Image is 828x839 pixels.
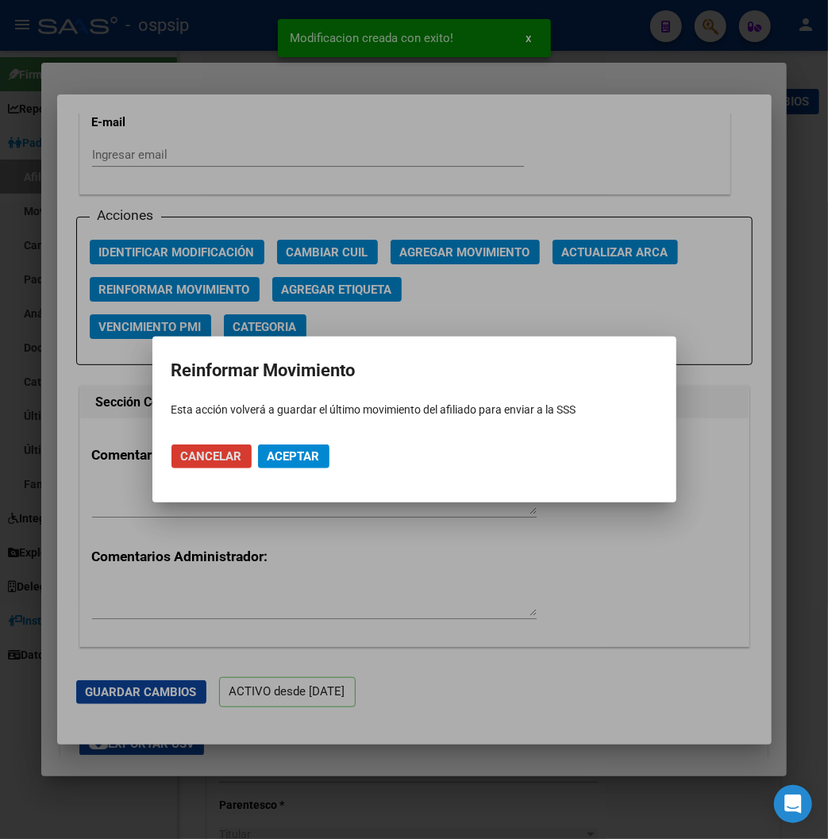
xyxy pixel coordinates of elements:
[171,445,252,468] button: Cancelar
[268,449,320,464] span: Aceptar
[171,402,657,418] p: Esta acción volverá a guardar el último movimiento del afiliado para enviar a la SSS
[774,785,812,823] div: Open Intercom Messenger
[171,356,657,386] h2: Reinformar Movimiento
[181,449,242,464] span: Cancelar
[258,445,329,468] button: Aceptar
